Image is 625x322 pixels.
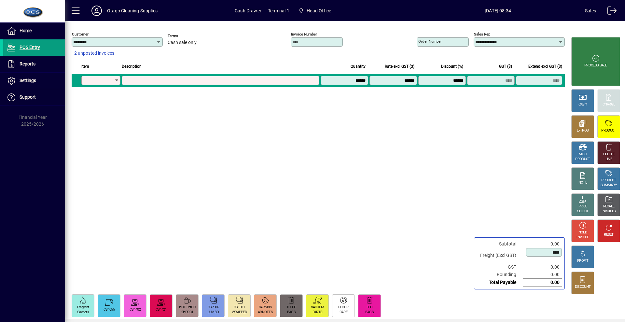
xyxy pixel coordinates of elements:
div: FLOOR [338,305,349,310]
span: Cash Drawer [235,6,261,16]
span: Quantity [351,63,366,70]
div: CS7006 [208,305,219,310]
span: 2 unposted invoices [74,50,114,57]
span: POS Entry [20,45,40,50]
mat-label: Order number [418,39,442,44]
td: Total Payable [477,279,523,287]
mat-label: Sales rep [474,32,490,36]
a: Home [3,23,65,39]
td: 0.00 [523,240,562,248]
div: JUMBO [208,310,219,315]
span: Reports [20,61,35,66]
div: ARNOTTS [258,310,273,315]
div: LINE [605,157,612,162]
td: Subtotal [477,240,523,248]
div: VACUUM [311,305,324,310]
div: CS1055 [104,307,115,312]
div: CS1421 [156,307,167,312]
div: CHARGE [603,102,615,107]
a: Settings [3,73,65,89]
div: BAGS [287,310,296,315]
span: Rate excl GST ($) [385,63,414,70]
div: PRODUCT [601,178,616,183]
span: Home [20,28,32,33]
div: SELECT [577,209,589,214]
div: BAGS [365,310,374,315]
td: Freight (Excl GST) [477,248,523,263]
div: Sachets [77,310,89,315]
span: [DATE] 08:34 [411,6,585,16]
td: Rounding [477,271,523,279]
mat-label: Invoice number [291,32,317,36]
div: TUFFIE [286,305,297,310]
mat-label: Customer [72,32,89,36]
div: CASH [578,102,587,107]
span: Description [122,63,142,70]
div: RECALL [603,204,615,209]
div: PRODUCT [575,157,590,162]
div: WRAPPED [232,310,247,315]
td: GST [477,263,523,271]
span: Terms [168,34,207,38]
span: Terminal 1 [268,6,289,16]
span: Settings [20,78,36,83]
span: Discount (%) [441,63,463,70]
span: Item [81,63,89,70]
div: INVOICES [602,209,616,214]
div: ECO [367,305,373,310]
a: Reports [3,56,65,72]
div: INVOICE [576,235,589,240]
div: DISCOUNT [575,285,590,289]
div: 8ARNBIS [259,305,272,310]
div: NOTE [578,180,587,185]
div: HOLD [578,230,587,235]
div: PROFIT [577,259,588,263]
div: CARE [340,310,347,315]
span: Head Office [307,6,331,16]
span: Extend excl GST ($) [528,63,562,70]
div: PRODUCT [601,128,616,133]
td: 0.00 [523,263,562,271]
div: RESET [604,232,614,237]
div: PROCESS SALE [584,63,607,68]
div: CS1402 [130,307,141,312]
div: HOT CHOC [179,305,195,310]
span: Support [20,94,36,100]
span: GST ($) [499,63,512,70]
div: Sales [585,6,596,16]
td: 0.00 [523,279,562,287]
td: 0.00 [523,271,562,279]
span: Head Office [296,5,334,17]
div: DELETE [603,152,614,157]
button: Profile [86,5,107,17]
a: Support [3,89,65,105]
span: Cash sale only [168,40,197,45]
a: Logout [603,1,617,22]
div: EFTPOS [577,128,589,133]
button: 2 unposted invoices [72,48,117,59]
div: Otago Cleaning Supplies [107,6,158,16]
div: Fragrant [77,305,89,310]
div: PRICE [578,204,587,209]
div: MISC [579,152,587,157]
div: PARTS [312,310,323,315]
div: CS1001 [234,305,245,310]
div: 2HPDC1 [181,310,193,315]
div: SUMMARY [601,183,617,188]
